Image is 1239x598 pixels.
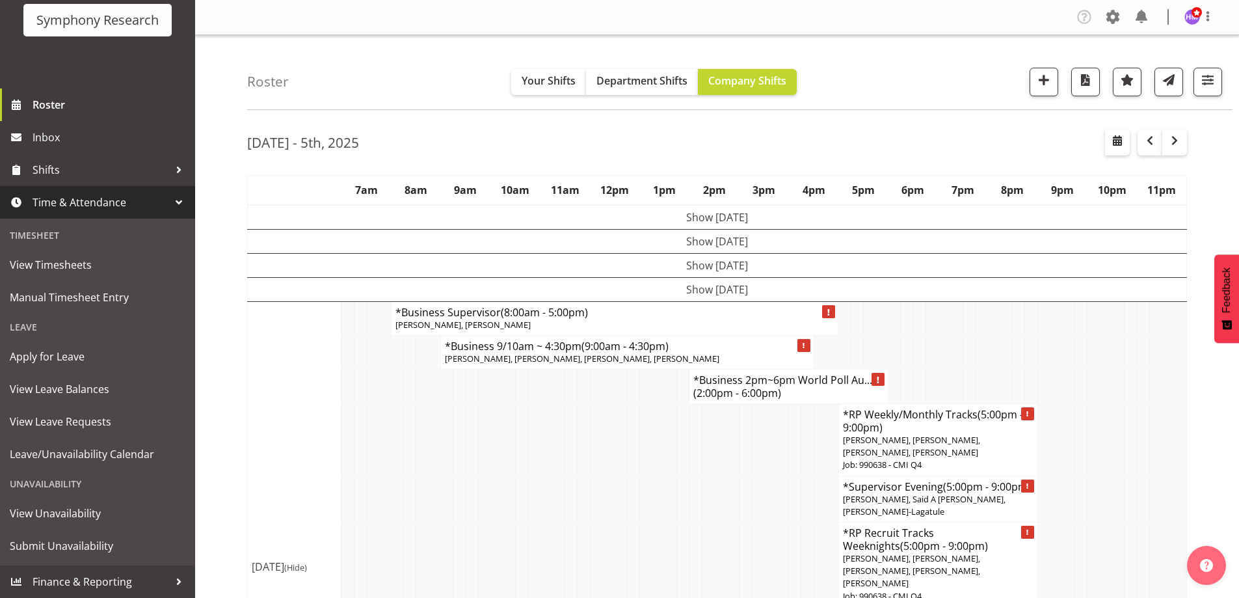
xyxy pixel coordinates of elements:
button: Highlight an important date within the roster. [1113,68,1141,96]
span: [PERSON_NAME], [PERSON_NAME], [PERSON_NAME], [PERSON_NAME] [445,353,719,364]
h2: [DATE] - 5th, 2025 [247,134,359,151]
td: Show [DATE] [248,205,1187,230]
span: (2:00pm - 6:00pm) [693,386,781,400]
span: Submit Unavailability [10,536,185,556]
span: Your Shifts [522,74,576,88]
span: [PERSON_NAME], [PERSON_NAME], [PERSON_NAME], [PERSON_NAME] [843,434,980,458]
button: Send a list of all shifts for the selected filtered period to all rostered employees. [1154,68,1183,96]
h4: *Business 2pm~6pm World Poll Au... [693,374,884,400]
img: hitesh-makan1261.jpg [1184,9,1200,25]
span: (5:00pm - 9:00pm) [943,480,1031,494]
button: Download a PDF of the roster according to the set date range. [1071,68,1100,96]
td: Show [DATE] [248,277,1187,301]
button: Your Shifts [511,69,586,95]
span: [PERSON_NAME], Said A [PERSON_NAME], [PERSON_NAME]-Lagatule [843,493,1006,517]
th: 2pm [689,175,739,205]
th: 4pm [789,175,838,205]
span: Feedback [1221,267,1232,313]
th: 9pm [1037,175,1087,205]
p: Job: 990638 - CMI Q4 [843,459,1033,471]
td: Show [DATE] [248,253,1187,277]
a: Apply for Leave [3,340,192,373]
a: View Leave Balances [3,373,192,405]
span: Department Shifts [596,74,687,88]
span: (9:00am - 4:30pm) [581,339,669,353]
th: 9am [441,175,490,205]
h4: *RP Recruit Tracks Weeknights [843,526,1033,552]
button: Department Shifts [586,69,698,95]
a: View Timesheets [3,249,192,281]
td: Show [DATE] [248,229,1187,253]
a: Leave/Unavailability Calendar [3,438,192,470]
button: Feedback - Show survey [1214,254,1239,343]
a: Manual Timesheet Entry [3,281,192,314]
h4: *Business 9/10am ~ 4:30pm [445,340,809,353]
th: 7pm [938,175,987,205]
span: (5:00pm - 9:00pm) [843,407,1023,435]
button: Select a specific date within the roster. [1105,129,1130,156]
th: 3pm [739,175,788,205]
th: 11pm [1137,175,1187,205]
a: View Leave Requests [3,405,192,438]
span: (5:00pm - 9:00pm) [900,539,988,553]
h4: Roster [247,74,289,89]
span: Inbox [33,128,189,147]
th: 8pm [988,175,1037,205]
th: 11am [540,175,590,205]
span: Company Shifts [708,74,786,88]
span: View Leave Requests [10,412,185,431]
div: Unavailability [3,470,192,497]
button: Add a new shift [1030,68,1058,96]
div: Timesheet [3,222,192,249]
h4: *Supervisor Evening [843,480,1033,493]
th: 10am [490,175,540,205]
span: [PERSON_NAME], [PERSON_NAME] [395,319,531,331]
div: Leave [3,314,192,340]
th: 8am [391,175,440,205]
span: Manual Timesheet Entry [10,288,185,307]
span: Leave/Unavailability Calendar [10,444,185,464]
h4: *RP Weekly/Monthly Tracks [843,408,1033,434]
th: 7am [341,175,391,205]
span: Roster [33,95,189,115]
span: Time & Attendance [33,193,169,212]
span: Finance & Reporting [33,572,169,591]
button: Company Shifts [698,69,797,95]
span: View Leave Balances [10,379,185,399]
span: Shifts [33,160,169,180]
span: [PERSON_NAME], [PERSON_NAME], [PERSON_NAME], [PERSON_NAME], [PERSON_NAME] [843,552,980,589]
span: Apply for Leave [10,347,185,366]
span: (8:00am - 5:00pm) [501,305,588,319]
h4: *Business Supervisor [395,306,834,319]
th: 6pm [888,175,938,205]
span: (Hide) [284,562,307,573]
span: View Unavailability [10,504,185,523]
a: View Unavailability [3,497,192,530]
div: Symphony Research [36,10,159,30]
th: 12pm [590,175,639,205]
th: 5pm [838,175,888,205]
img: help-xxl-2.png [1200,559,1213,572]
th: 10pm [1087,175,1136,205]
th: 1pm [640,175,689,205]
button: Filter Shifts [1193,68,1222,96]
a: Submit Unavailability [3,530,192,562]
span: View Timesheets [10,255,185,275]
